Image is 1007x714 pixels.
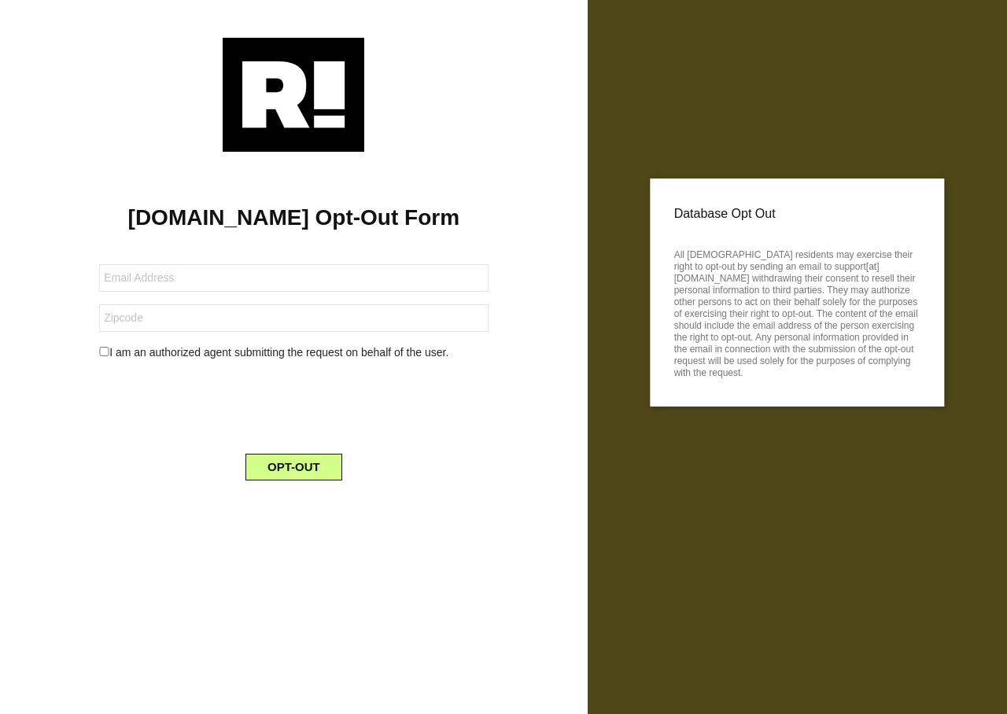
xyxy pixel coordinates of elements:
[674,245,920,379] p: All [DEMOGRAPHIC_DATA] residents may exercise their right to opt-out by sending an email to suppo...
[99,304,488,332] input: Zipcode
[24,204,564,231] h1: [DOMAIN_NAME] Opt-Out Form
[245,454,342,480] button: OPT-OUT
[223,38,364,152] img: Retention.com
[174,374,413,435] iframe: reCAPTCHA
[674,202,920,226] p: Database Opt Out
[99,264,488,292] input: Email Address
[87,344,500,361] div: I am an authorized agent submitting the request on behalf of the user.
